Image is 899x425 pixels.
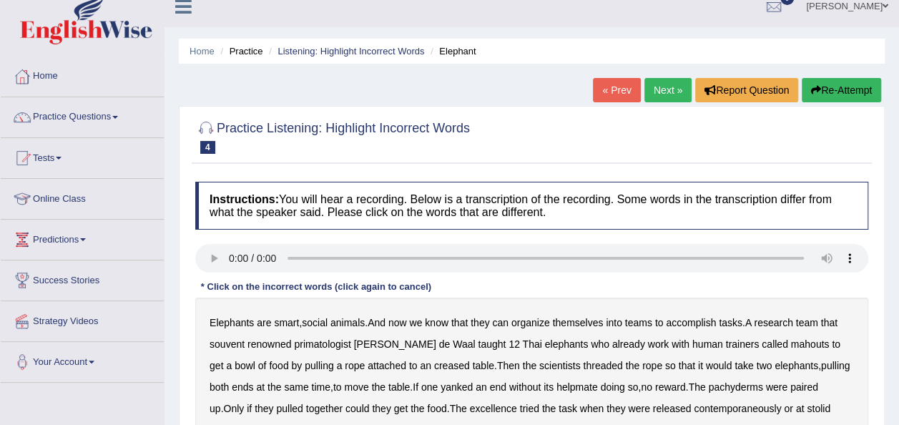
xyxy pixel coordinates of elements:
[1,57,164,92] a: Home
[628,403,649,414] b: were
[217,44,262,58] li: Practice
[1,179,164,215] a: Online Class
[766,381,787,393] b: were
[655,317,664,328] b: to
[790,381,818,393] b: paired
[698,360,703,371] b: it
[593,78,640,102] a: « Prev
[754,317,792,328] b: research
[195,118,470,154] h2: Practice Listening: Highlight Incorrect Words
[232,381,253,393] b: ends
[757,360,772,371] b: two
[606,317,622,328] b: into
[1,260,164,296] a: Success Stories
[802,78,881,102] button: Re-Attempt
[294,338,350,350] b: primatologist
[591,338,609,350] b: who
[583,360,622,371] b: threaded
[195,280,437,293] div: * Click on the incorrect words (click again to cancel)
[648,338,669,350] b: work
[337,360,343,371] b: a
[277,46,424,57] a: Listening: Highlight Incorrect Words
[368,360,406,371] b: attached
[372,381,385,393] b: the
[688,381,705,393] b: The
[291,360,302,371] b: by
[539,360,581,371] b: scientists
[478,338,506,350] b: taught
[509,338,520,350] b: 12
[472,360,493,371] b: table
[421,381,438,393] b: one
[1,138,164,174] a: Tests
[223,403,244,414] b: Only
[274,317,299,328] b: smart
[306,403,343,414] b: together
[210,360,223,371] b: get
[441,381,473,393] b: yanked
[276,403,303,414] b: pulled
[784,403,792,414] b: or
[580,403,604,414] b: when
[226,360,232,371] b: a
[522,338,541,350] b: Thai
[626,360,639,371] b: the
[745,317,752,328] b: A
[762,338,788,350] b: called
[210,403,221,414] b: up
[492,317,509,328] b: can
[641,381,652,393] b: no
[267,381,281,393] b: the
[695,78,798,102] button: Report Question
[354,338,436,350] b: [PERSON_NAME]
[520,403,539,414] b: tried
[345,403,369,414] b: could
[470,403,517,414] b: excellence
[726,338,760,350] b: trainers
[409,317,422,328] b: we
[451,317,468,328] b: that
[439,338,451,350] b: de
[679,360,695,371] b: that
[333,381,342,393] b: to
[821,317,837,328] b: that
[807,403,830,414] b: stolid
[210,338,245,350] b: souvent
[235,360,255,371] b: bowl
[425,317,448,328] b: know
[559,403,577,414] b: task
[672,338,689,350] b: with
[247,403,252,414] b: if
[600,381,624,393] b: doing
[247,338,292,350] b: renowned
[302,317,328,328] b: social
[523,360,536,371] b: the
[434,360,470,371] b: creased
[708,381,762,393] b: pachyderms
[256,381,265,393] b: at
[719,317,742,328] b: tasks
[372,403,390,414] b: they
[409,360,418,371] b: to
[542,403,556,414] b: the
[413,381,418,393] b: If
[427,44,476,58] li: Elephant
[821,360,850,371] b: pulling
[284,381,308,393] b: same
[420,360,431,371] b: an
[388,381,410,393] b: table
[796,317,818,328] b: team
[330,317,365,328] b: animals
[735,360,753,371] b: take
[625,317,652,328] b: teams
[606,403,625,414] b: they
[642,360,662,371] b: rope
[210,381,229,393] b: both
[1,97,164,133] a: Practice Questions
[344,381,368,393] b: move
[368,317,385,328] b: And
[497,360,520,371] b: Then
[471,317,489,328] b: they
[628,381,639,393] b: so
[257,317,271,328] b: are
